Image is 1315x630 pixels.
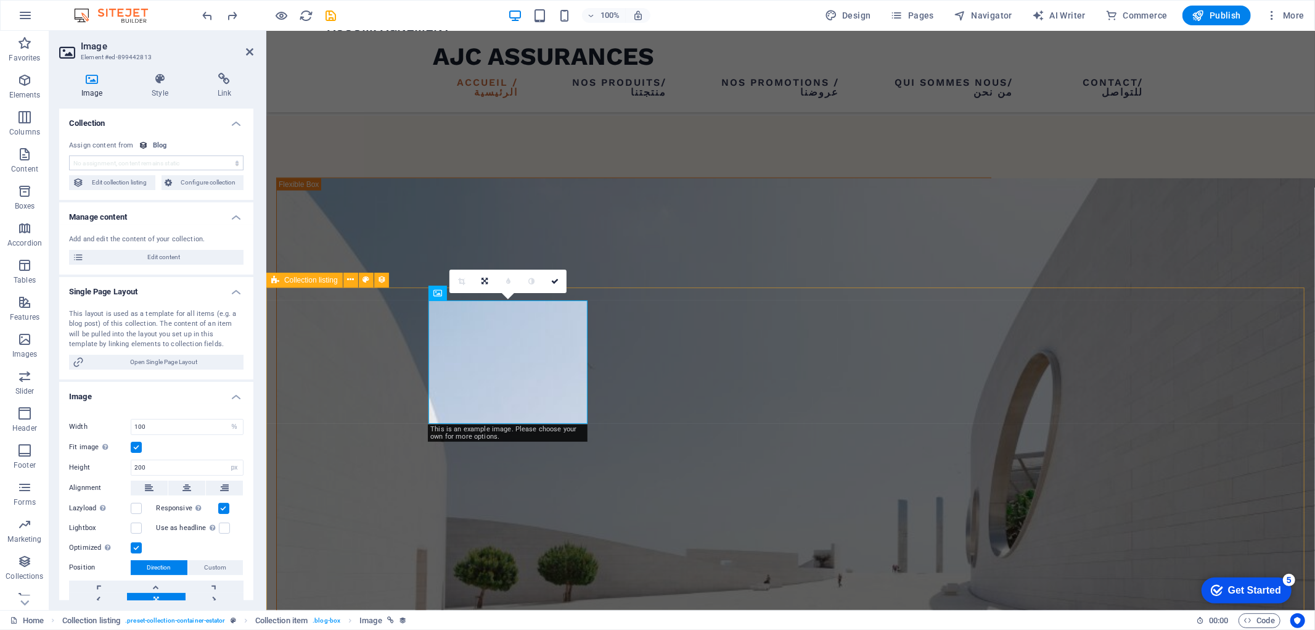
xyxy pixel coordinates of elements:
label: Lazyload [69,501,131,516]
label: Position [69,560,131,575]
button: Usercentrics [1290,613,1305,628]
span: Edit content [88,250,240,265]
label: Height [69,464,131,471]
span: Code [1244,613,1275,628]
i: On resize automatically adjust zoom level to fit chosen device. [633,10,644,21]
button: Configure collection [162,175,244,190]
label: Responsive [157,501,218,516]
span: Configure collection [176,175,240,190]
span: Design [825,9,871,22]
button: Edit collection listing [69,175,155,190]
h4: Collection [59,109,253,131]
span: Publish [1192,9,1241,22]
i: This element is linked [387,617,394,624]
button: save [324,8,338,23]
span: Pages [891,9,934,22]
button: Code [1239,613,1280,628]
div: Add and edit the content of your collection. [69,234,244,245]
span: . preset-collection-container-estator [125,613,225,628]
p: Marketing [7,534,41,544]
p: Footer [14,460,36,470]
button: Click here to leave preview mode and continue editing [274,8,289,23]
span: Click to select. Double-click to edit [359,613,382,628]
i: Save (Ctrl+S) [324,9,338,23]
i: Reload page [300,9,314,23]
h3: Element #ed-899442813 [81,52,229,63]
p: Content [11,164,38,174]
button: More [1261,6,1309,25]
p: Favorites [9,53,40,63]
button: Navigator [949,6,1017,25]
label: Lightbox [69,521,131,536]
label: Use as headline [157,521,219,536]
nav: breadcrumb [62,613,407,628]
i: Redo: Delete elements (Ctrl+Y, ⌘+Y) [226,9,240,23]
a: Crop mode [449,270,473,293]
span: : [1218,616,1219,625]
span: Click to select. Double-click to edit [255,613,308,628]
p: Collections [6,571,43,581]
p: Tables [14,275,36,285]
button: Edit content [69,250,244,265]
h4: Image [59,382,253,404]
span: Collection listing [284,276,338,284]
div: Get Started [36,14,89,25]
a: Blur [496,270,520,293]
span: Click to select. Double-click to edit [62,613,121,628]
p: Accordion [7,238,42,248]
button: Direction [131,560,187,575]
div: Design (Ctrl+Alt+Y) [820,6,876,25]
button: Design [820,6,876,25]
h4: Style [129,73,195,99]
button: Custom [188,560,243,575]
i: This element is bound to a collection [399,616,407,624]
button: reload [299,8,314,23]
span: AI Writer [1032,9,1086,22]
button: Pages [886,6,939,25]
span: Open Single Page Layout [88,355,240,370]
a: Click to cancel selection. Double-click to open Pages [10,613,44,628]
span: . blog-box [313,613,340,628]
button: undo [200,8,215,23]
span: Custom [205,560,227,575]
p: Features [10,312,39,322]
p: Slider [15,386,35,396]
div: Assign content from [69,141,134,151]
p: Images [12,349,38,359]
span: 00 00 [1209,613,1228,628]
label: Alignment [69,481,131,495]
label: Optimized [69,541,131,555]
div: 5 [91,2,104,15]
a: Greyscale [520,270,543,293]
button: 100% [582,8,626,23]
div: Blog [153,141,167,151]
span: Direction [147,560,171,575]
h4: Manage content [59,202,253,225]
button: redo [225,8,240,23]
span: Navigator [954,9,1012,22]
button: Open Single Page Layout [69,355,244,370]
button: AI Writer [1027,6,1091,25]
label: Width [69,423,131,430]
span: More [1266,9,1305,22]
p: Boxes [15,201,35,211]
span: Edit collection listing [88,175,152,190]
label: Fit image [69,440,131,455]
p: Columns [9,127,40,137]
a: Confirm ( Ctrl ⏎ ) [543,270,567,293]
p: Header [12,423,37,433]
p: Forms [14,497,36,507]
h4: Link [195,73,253,99]
a: Change orientation [473,270,496,293]
h4: Single Page Layout [59,277,253,299]
i: Undo: Delete elements (Ctrl+Z) [201,9,215,23]
span: Commerce [1105,9,1168,22]
button: Publish [1182,6,1251,25]
h6: 100% [600,8,620,23]
div: This layout is used as a template for all items (e.g. a blog post) of this collection. The conten... [69,309,244,350]
p: Elements [9,90,41,100]
h4: Image [59,73,129,99]
i: This element is a customizable preset [231,617,236,624]
div: Get Started 5 items remaining, 0% complete [10,6,100,32]
h2: Image [81,41,253,52]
